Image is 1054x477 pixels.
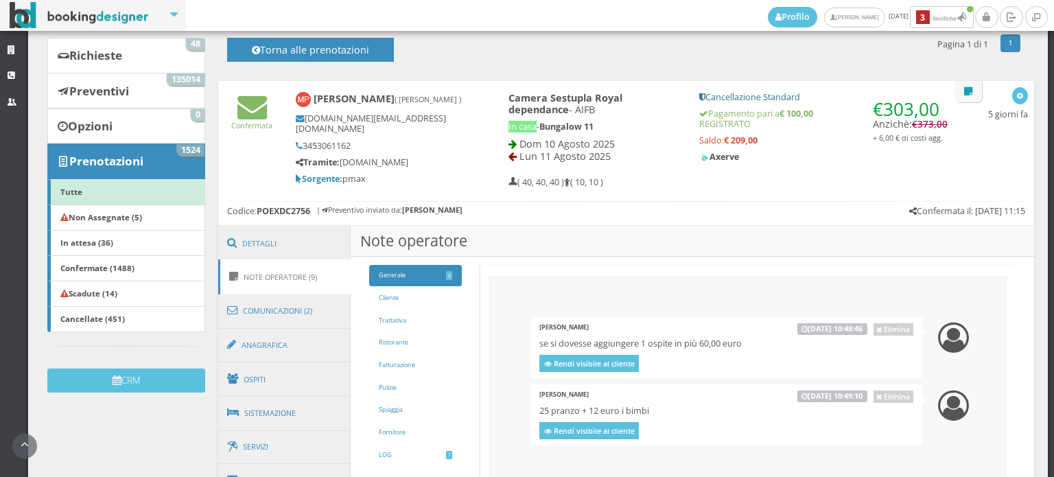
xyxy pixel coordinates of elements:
button: Elimina [874,323,913,336]
span: [PERSON_NAME] [539,323,589,331]
a: Anagrafica [218,327,351,363]
span: 48 [186,38,204,51]
a: Confermata [231,109,272,130]
b: Non Assegnate (5) [60,211,142,222]
a: Cliente [369,288,461,309]
b: In attesa (36) [60,237,113,248]
a: Spiaggia [369,399,461,421]
b: Axerve [699,151,738,163]
button: Rendi visibile al cliente [539,422,639,439]
b: Cancellate (451) [60,313,125,324]
span: [DATE] 10:48:46 [797,323,867,335]
button: 3Notifiche [910,6,974,28]
h5: se si dovesse aggiungere 1 ospite in più 60,00 euro [539,338,913,349]
span: € [873,97,939,121]
a: Confermate (1488) [47,255,205,281]
b: Sorgente: [296,173,342,185]
h4: Torna alle prenotazioni [242,44,378,65]
a: Trattativa [369,310,461,331]
b: Richieste [69,47,122,63]
span: 373,00 [917,118,948,130]
button: Elimina [874,391,913,403]
span: Lun 11 Agosto 2025 [519,150,611,163]
a: In attesa (36) [47,230,205,256]
h5: ( 40, 40, 40 ) ( 10, 10 ) [508,177,603,187]
strong: € 209,00 [724,135,758,146]
b: 3 [916,10,930,25]
span: 7 [446,451,452,460]
small: + 6,00 € di costi agg. [873,132,943,143]
b: Opzioni [68,118,113,134]
span: Elimina [884,324,910,334]
a: Profilo [768,7,817,27]
h5: [DOMAIN_NAME][EMAIL_ADDRESS][DOMAIN_NAME] [296,113,462,134]
h5: - [508,121,681,132]
b: Camera Sestupla Royal dependance [508,91,622,116]
a: Prenotazioni 1524 [47,143,205,179]
span: 0 [191,109,204,121]
h5: Codice: [227,206,310,216]
b: Prenotazioni [69,153,143,169]
a: 1 [1000,34,1020,52]
a: Generale2 [369,265,461,286]
img: c9478baee3f911eca87d0ad4188765b0.png [699,153,709,163]
a: Opzioni 0 [47,108,205,144]
h5: 25 pranzo + 12 euro i bimbi [539,406,913,416]
h5: 3453061162 [296,141,462,151]
span: Dom 10 Agosto 2025 [519,137,615,150]
h5: pmax [296,174,462,184]
b: Confermate (1488) [60,262,134,273]
b: Preventivi [69,83,129,99]
button: CRM [47,369,205,393]
span: 303,00 [883,97,939,121]
a: Fatturazione [369,355,461,376]
h5: Pagina 1 di 1 [937,39,988,49]
h6: | Preventivo inviato da: [316,206,462,215]
a: [PERSON_NAME] [824,8,885,27]
b: [PERSON_NAME] [314,92,461,105]
a: Tutte [47,179,205,205]
span: [PERSON_NAME] [539,390,589,399]
b: Bungalow 11 [539,121,594,132]
span: Rendi visibile al cliente [554,358,635,369]
a: Ristorante [369,332,461,353]
strong: € 100,00 [780,108,813,119]
b: Tramite: [296,156,340,168]
a: Fornitore [369,422,461,443]
a: Non Assegnate (5) [47,205,205,231]
img: BookingDesigner.com [10,2,149,29]
a: Sistemazione [218,395,351,431]
a: Comunicazioni (2) [218,293,351,329]
h5: Pagamento pari a REGISTRATO [699,108,948,129]
span: € [912,118,948,130]
b: Scadute (14) [60,288,117,299]
button: Rendi visibile al cliente [539,355,639,372]
span: In casa [508,121,537,132]
a: Preventivi 135014 [47,73,205,108]
a: Scadute (14) [47,281,205,307]
span: 2 [446,271,452,280]
a: Ospiti [218,362,351,397]
a: Richieste 48 [47,38,205,73]
span: 135014 [167,73,204,86]
h5: 5 giorni fa [988,109,1028,119]
a: LOG7 [369,445,461,466]
h5: [DOMAIN_NAME] [296,157,462,167]
span: [DATE] 10:49:10 [797,391,867,402]
small: ( [PERSON_NAME] ) [395,94,461,104]
span: Rendi visibile al cliente [554,426,635,436]
h4: Anzichè: [873,92,948,143]
b: Tutte [60,186,82,197]
button: Torna alle prenotazioni [227,38,394,62]
span: 1524 [176,144,204,156]
h3: Note operatore [351,226,1034,257]
b: POEXDC2756 [257,205,310,217]
a: Pulizie [369,377,461,399]
h4: - AIFB [508,92,681,116]
span: Elimina [884,391,910,402]
h5: Cancellazione Standard [699,92,948,102]
h5: Saldo: [699,135,948,146]
h5: Confermata il: [DATE] 11:15 [909,206,1025,216]
span: [DATE] [768,6,975,28]
b: [PERSON_NAME] [402,205,462,215]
